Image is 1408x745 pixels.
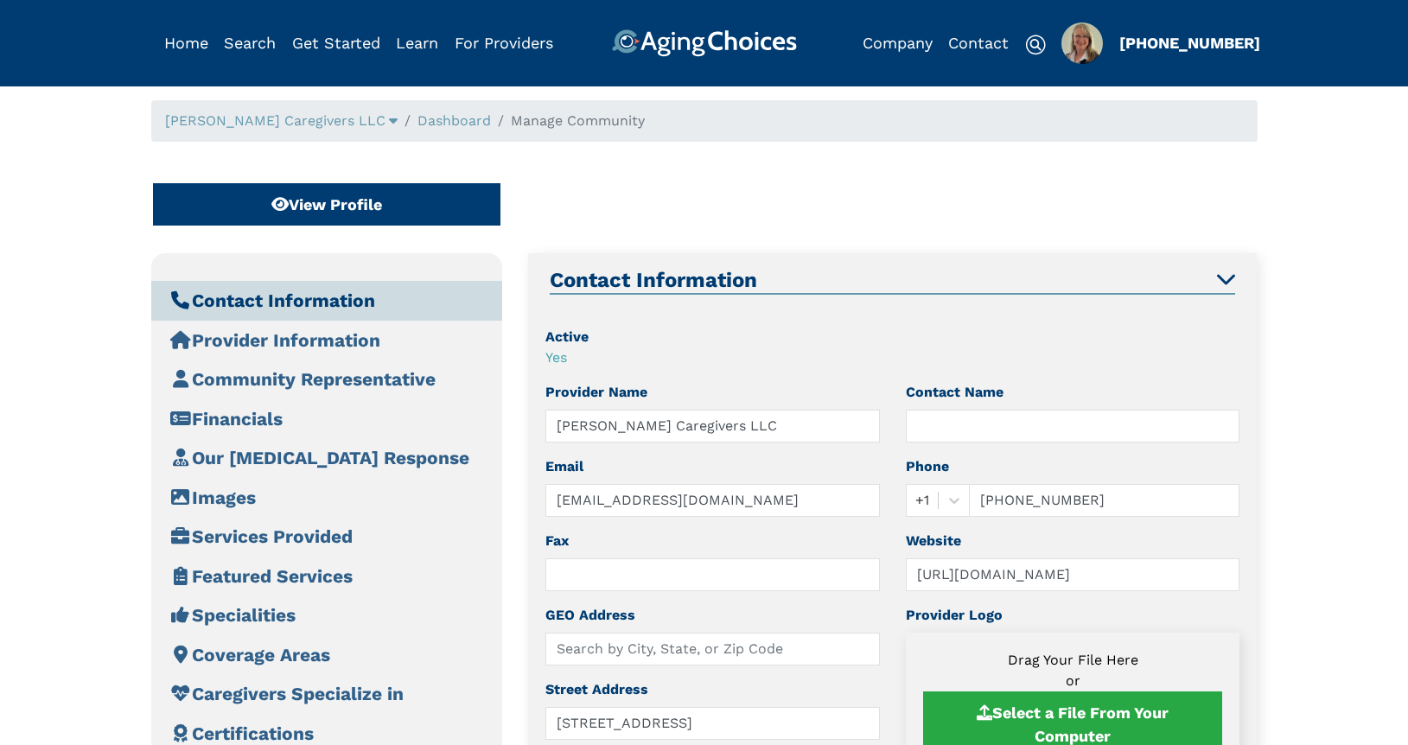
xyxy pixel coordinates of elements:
nav: breadcrumb [151,100,1258,142]
div: Yes [545,347,1239,368]
label: Email [545,456,583,477]
button: Our [MEDICAL_DATA] Response [151,438,503,478]
label: Street Address [545,679,648,700]
button: Coverage Areas [151,635,503,675]
div: Drag Your File Here [923,650,1223,671]
img: AgingChoices [611,29,796,57]
a: Get Started [292,34,380,52]
button: Services Provided [151,517,503,557]
a: Contact [948,34,1009,52]
a: Search [224,34,276,52]
button: Images [151,478,503,518]
span: Manage Community [511,112,645,129]
button: Contact Information [545,264,1239,299]
button: Featured Services [151,557,503,596]
label: GEO Address [545,605,635,626]
button: Specialities [151,595,503,635]
a: For Providers [455,34,553,52]
button: Caregivers Specialize in [151,674,503,714]
label: Active [545,327,589,347]
a: [PHONE_NUMBER] [1119,34,1260,52]
label: Website [906,531,961,551]
a: [PERSON_NAME] Caregivers LLC [165,112,398,129]
div: or [923,671,1223,691]
div: Popover trigger [165,111,398,131]
div: Popover trigger [1061,22,1103,64]
a: Home [164,34,208,52]
a: Dashboard [417,112,491,129]
a: Company [863,34,933,52]
button: Provider Information [151,321,503,360]
a: Contact Information [545,271,1239,288]
input: Search by City, State, or Zip Code [545,633,880,665]
button: View Profile [153,183,501,226]
label: Contact Name [906,382,1003,403]
button: Financials [151,399,503,439]
h2: Contact Information [550,268,1235,295]
img: 0d6ac745-f77c-4484-9392-b54ca61ede62.jpg [1061,22,1103,64]
a: Learn [396,34,438,52]
button: Community Representative [151,360,503,399]
img: search-icon.svg [1025,35,1046,55]
span: [PERSON_NAME] Caregivers LLC [165,112,385,129]
label: Provider Logo [906,605,1003,626]
button: Contact Information [151,281,503,321]
div: Popover trigger [224,29,276,57]
label: Phone [906,456,949,477]
label: Fax [545,531,569,551]
label: Provider Name [545,382,647,403]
